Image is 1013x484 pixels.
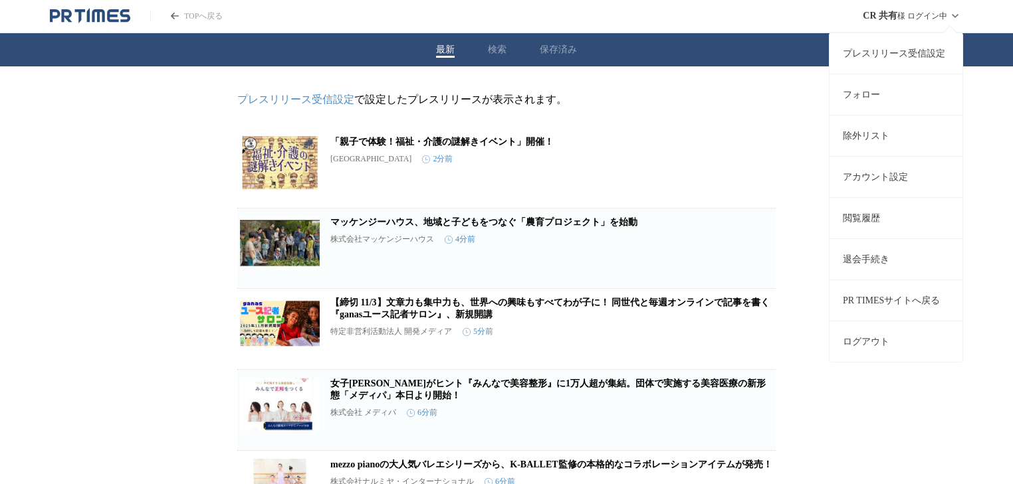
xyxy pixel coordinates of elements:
[422,153,453,165] time: 2分前
[830,156,962,197] a: アカウント設定
[830,74,962,115] a: フォロー
[330,154,411,164] p: [GEOGRAPHIC_DATA]
[330,217,637,227] a: マッケンジーハウス、地域と子どもをつなぐ「農育プロジェクト」を始動
[830,197,962,238] a: 閲覧履歴
[330,326,452,337] p: 特定非営利活動法人 開発メディア
[240,136,320,189] img: 「親子で体験！福祉・介護の謎解きイベント」開催！
[463,326,493,337] time: 5分前
[240,378,320,431] img: 女子トイレがヒント『みんなで美容整形』に1万人超が集結。団体で実施する美容医療の新形態「メディパ」本日より開始！
[50,8,130,24] a: PR TIMESのトップページはこちら
[330,407,396,418] p: 株式会社 メディパ
[830,321,962,362] button: ログアウト
[830,115,962,156] a: 除外リスト
[150,11,223,22] a: PR TIMESのトップページはこちら
[488,44,506,56] button: 検索
[330,234,434,245] p: 株式会社マッケンジーハウス
[830,280,962,321] a: PR TIMESサイトへ戻る
[330,378,766,400] a: 女子[PERSON_NAME]がヒント『みんなで美容整形』に1万人超が集結。団体で実施する美容医療の新形態「メディパ」本日より開始！
[240,297,320,350] img: 【締切 11/3】文章力も集中力も、世界への興味もすべてわが子に！ 同世代と毎週オンラインで記事を書く『ganasユース記者サロン』、新規開講
[830,33,962,74] a: プレスリリース受信設定
[237,93,776,107] p: で設定したプレスリリースが表示されます。
[237,94,354,105] a: プレスリリース受信設定
[540,44,577,56] button: 保存済み
[330,137,554,147] a: 「親子で体験！福祉・介護の謎解きイベント」開催！
[330,297,770,319] a: 【締切 11/3】文章力も集中力も、世界への興味もすべてわが子に！ 同世代と毎週オンラインで記事を書く『ganasユース記者サロン』、新規開講
[863,10,897,22] span: CR 共有
[407,407,437,418] time: 6分前
[830,238,962,280] a: 退会手続き
[240,216,320,270] img: マッケンジーハウス、地域と子どもをつなぐ「農育プロジェクト」を始動
[436,44,455,56] button: 最新
[445,234,475,245] time: 4分前
[330,459,772,469] a: mezzo pianoの大人気バレエシリーズから、K-BALLET監修の本格的なコラボレーションアイテムが発売！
